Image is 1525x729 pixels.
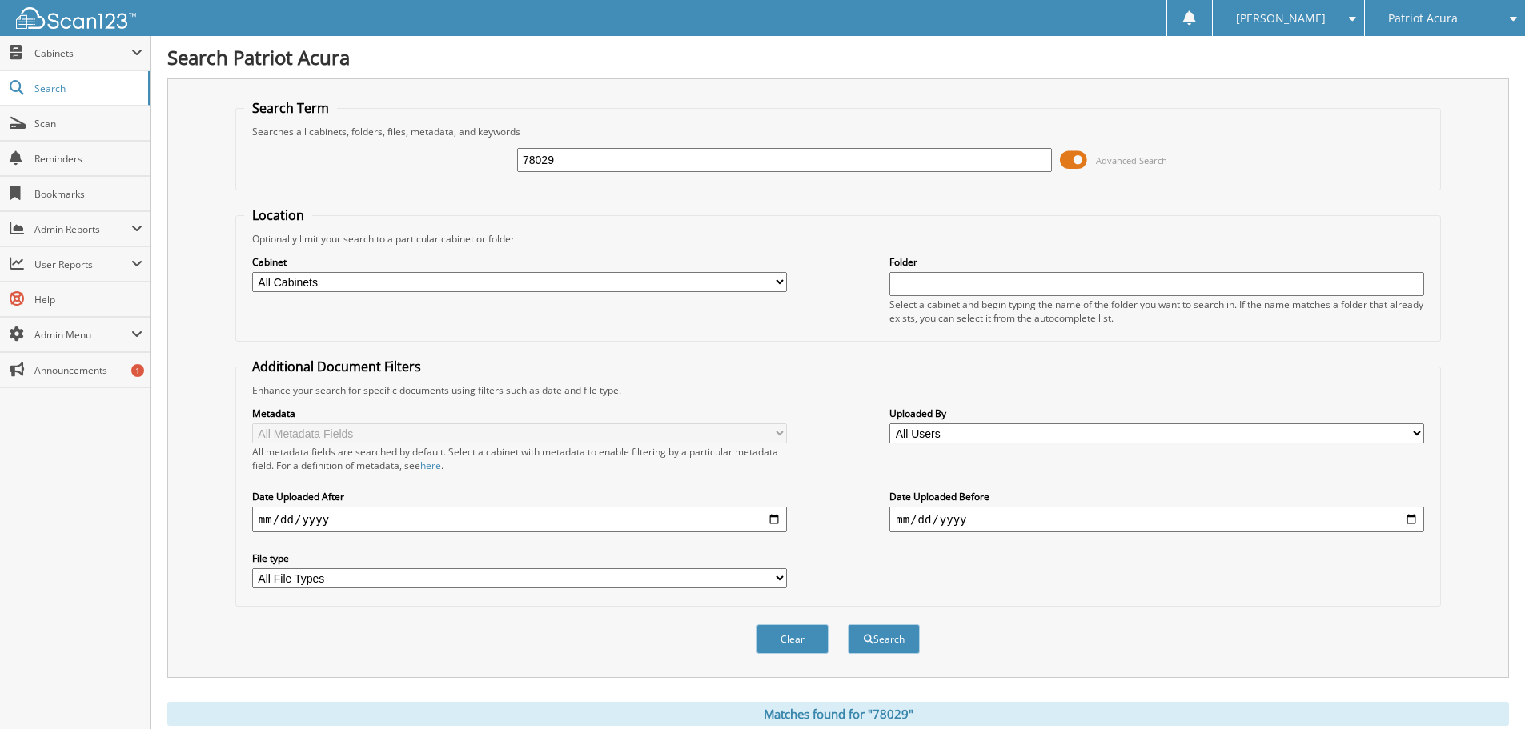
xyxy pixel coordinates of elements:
[244,358,429,375] legend: Additional Document Filters
[252,551,787,565] label: File type
[889,298,1424,325] div: Select a cabinet and begin typing the name of the folder you want to search in. If the name match...
[244,383,1432,397] div: Enhance your search for specific documents using filters such as date and file type.
[244,232,1432,246] div: Optionally limit your search to a particular cabinet or folder
[252,490,787,503] label: Date Uploaded After
[34,82,140,95] span: Search
[889,490,1424,503] label: Date Uploaded Before
[889,255,1424,269] label: Folder
[34,152,142,166] span: Reminders
[1096,154,1167,166] span: Advanced Search
[252,407,787,420] label: Metadata
[848,624,920,654] button: Search
[34,222,131,236] span: Admin Reports
[1388,14,1458,23] span: Patriot Acura
[34,328,131,342] span: Admin Menu
[34,293,142,306] span: Help
[244,206,312,224] legend: Location
[16,7,136,29] img: scan123-logo-white.svg
[420,459,441,472] a: here
[244,125,1432,138] div: Searches all cabinets, folders, files, metadata, and keywords
[252,507,787,532] input: start
[34,187,142,201] span: Bookmarks
[244,99,337,117] legend: Search Term
[167,44,1509,70] h1: Search Patriot Acura
[131,364,144,377] div: 1
[167,702,1509,726] div: Matches found for "78029"
[34,117,142,130] span: Scan
[1236,14,1326,23] span: [PERSON_NAME]
[889,407,1424,420] label: Uploaded By
[756,624,829,654] button: Clear
[252,255,787,269] label: Cabinet
[252,445,787,472] div: All metadata fields are searched by default. Select a cabinet with metadata to enable filtering b...
[34,363,142,377] span: Announcements
[34,46,131,60] span: Cabinets
[889,507,1424,532] input: end
[34,258,131,271] span: User Reports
